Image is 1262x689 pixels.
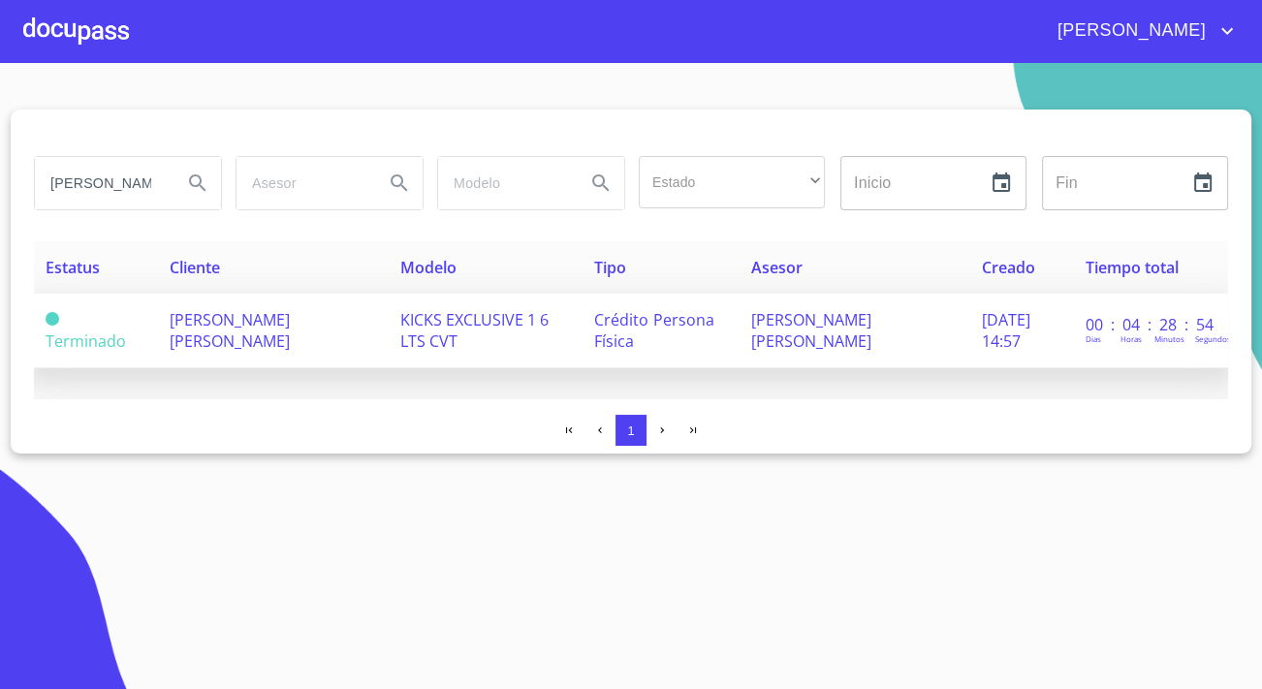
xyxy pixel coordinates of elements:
[1195,333,1231,344] p: Segundos
[46,330,126,352] span: Terminado
[46,312,59,326] span: Terminado
[1120,333,1142,344] p: Horas
[170,309,290,352] span: [PERSON_NAME] [PERSON_NAME]
[594,257,626,278] span: Tipo
[751,309,871,352] span: [PERSON_NAME] [PERSON_NAME]
[400,309,549,352] span: KICKS EXCLUSIVE 1 6 LTS CVT
[1043,16,1215,47] span: [PERSON_NAME]
[627,423,634,438] span: 1
[751,257,803,278] span: Asesor
[594,309,713,352] span: Crédito Persona Física
[1043,16,1239,47] button: account of current user
[1086,333,1101,344] p: Dias
[1086,314,1216,335] p: 00 : 04 : 28 : 54
[438,157,570,209] input: search
[174,160,221,206] button: Search
[982,309,1030,352] span: [DATE] 14:57
[578,160,624,206] button: Search
[1086,257,1179,278] span: Tiempo total
[35,157,167,209] input: search
[376,160,423,206] button: Search
[982,257,1035,278] span: Creado
[46,257,100,278] span: Estatus
[400,257,457,278] span: Modelo
[615,415,647,446] button: 1
[237,157,368,209] input: search
[170,257,220,278] span: Cliente
[639,156,825,208] div: ​
[1154,333,1184,344] p: Minutos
